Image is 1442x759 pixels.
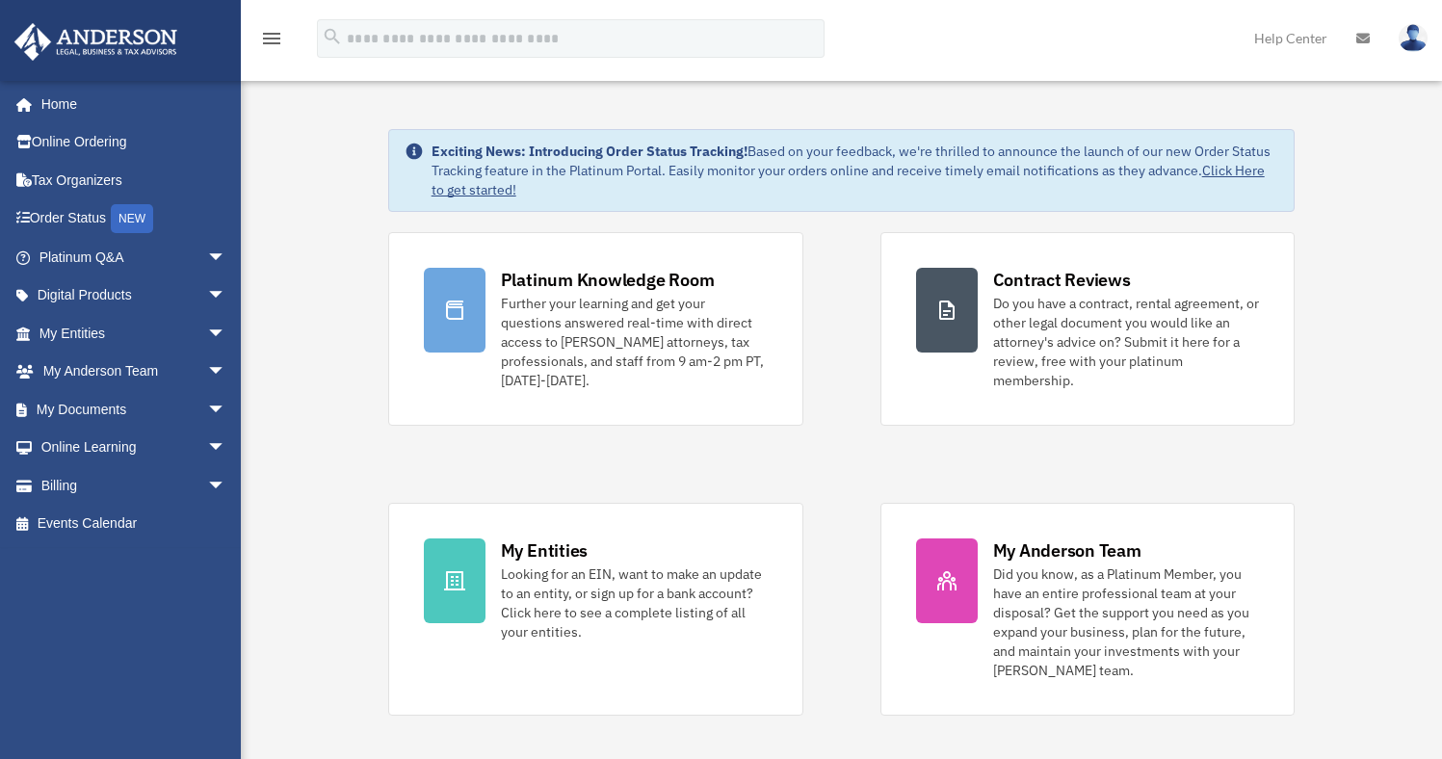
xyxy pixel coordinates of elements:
[13,314,255,353] a: My Entitiesarrow_drop_down
[322,26,343,47] i: search
[501,538,588,563] div: My Entities
[260,27,283,50] i: menu
[388,232,803,426] a: Platinum Knowledge Room Further your learning and get your questions answered real-time with dire...
[501,268,715,292] div: Platinum Knowledge Room
[9,23,183,61] img: Anderson Advisors Platinum Portal
[432,143,747,160] strong: Exciting News: Introducing Order Status Tracking!
[1399,24,1428,52] img: User Pic
[13,85,246,123] a: Home
[207,429,246,468] span: arrow_drop_down
[260,34,283,50] a: menu
[13,429,255,467] a: Online Learningarrow_drop_down
[207,238,246,277] span: arrow_drop_down
[432,142,1279,199] div: Based on your feedback, we're thrilled to announce the launch of our new Order Status Tracking fe...
[993,268,1131,292] div: Contract Reviews
[207,466,246,506] span: arrow_drop_down
[993,538,1141,563] div: My Anderson Team
[388,503,803,716] a: My Entities Looking for an EIN, want to make an update to an entity, or sign up for a bank accoun...
[207,353,246,392] span: arrow_drop_down
[13,466,255,505] a: Billingarrow_drop_down
[13,161,255,199] a: Tax Organizers
[432,162,1265,198] a: Click Here to get started!
[501,294,768,390] div: Further your learning and get your questions answered real-time with direct access to [PERSON_NAM...
[13,123,255,162] a: Online Ordering
[880,503,1296,716] a: My Anderson Team Did you know, as a Platinum Member, you have an entire professional team at your...
[993,564,1260,680] div: Did you know, as a Platinum Member, you have an entire professional team at your disposal? Get th...
[207,276,246,316] span: arrow_drop_down
[13,276,255,315] a: Digital Productsarrow_drop_down
[13,199,255,239] a: Order StatusNEW
[501,564,768,641] div: Looking for an EIN, want to make an update to an entity, or sign up for a bank account? Click her...
[207,314,246,353] span: arrow_drop_down
[993,294,1260,390] div: Do you have a contract, rental agreement, or other legal document you would like an attorney's ad...
[880,232,1296,426] a: Contract Reviews Do you have a contract, rental agreement, or other legal document you would like...
[207,390,246,430] span: arrow_drop_down
[13,238,255,276] a: Platinum Q&Aarrow_drop_down
[13,353,255,391] a: My Anderson Teamarrow_drop_down
[13,505,255,543] a: Events Calendar
[13,390,255,429] a: My Documentsarrow_drop_down
[111,204,153,233] div: NEW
